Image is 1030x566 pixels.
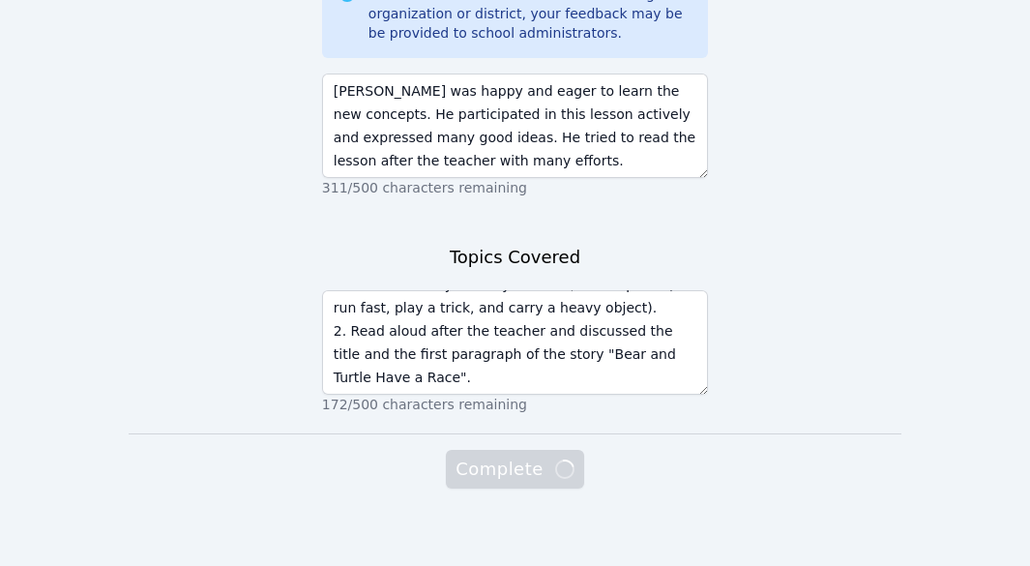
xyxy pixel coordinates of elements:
textarea: 1. Read aloud after the teacher and discussed the meaning of the expression "Use your wits" and t... [322,290,708,395]
p: 172/500 characters remaining [322,395,708,414]
h3: Topics Covered [450,244,580,271]
p: 311/500 characters remaining [322,178,708,197]
button: Complete [446,450,583,489]
textarea: [PERSON_NAME] was happy and eager to learn the new concepts. He participated in this lesson activ... [322,74,708,178]
span: Complete [456,456,574,483]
